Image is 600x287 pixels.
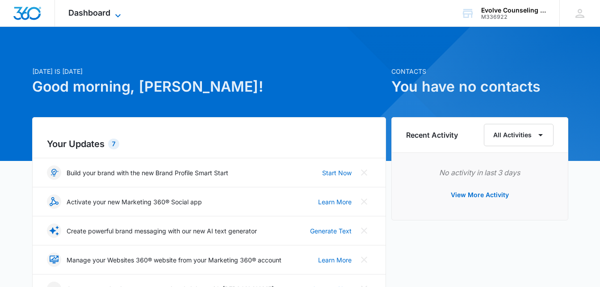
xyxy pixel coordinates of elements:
[310,226,352,236] a: Generate Text
[442,184,518,206] button: View More Activity
[47,137,371,151] h2: Your Updates
[484,124,554,146] button: All Activities
[322,168,352,177] a: Start Now
[68,8,110,17] span: Dashboard
[67,197,202,207] p: Activate your new Marketing 360® Social app
[67,226,257,236] p: Create powerful brand messaging with our new AI text generator
[318,197,352,207] a: Learn More
[481,14,546,20] div: account id
[32,67,386,76] p: [DATE] is [DATE]
[67,255,281,265] p: Manage your Websites 360® website from your Marketing 360® account
[406,167,554,178] p: No activity in last 3 days
[391,67,568,76] p: Contacts
[357,224,371,238] button: Close
[357,194,371,209] button: Close
[108,139,119,149] div: 7
[318,255,352,265] a: Learn More
[481,7,546,14] div: account name
[357,165,371,180] button: Close
[357,253,371,267] button: Close
[32,76,386,97] h1: Good morning, [PERSON_NAME]!
[391,76,568,97] h1: You have no contacts
[67,168,228,177] p: Build your brand with the new Brand Profile Smart Start
[406,130,458,140] h6: Recent Activity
